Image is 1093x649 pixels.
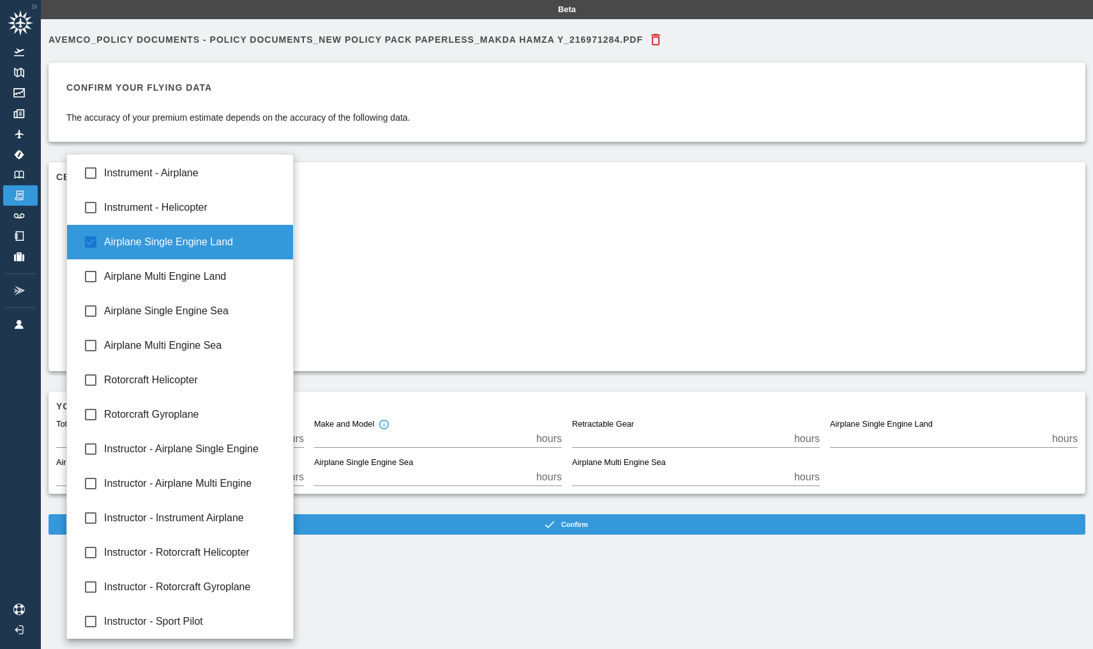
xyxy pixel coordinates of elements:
span: Airplane Single Engine Land [104,234,283,250]
span: Instrument - Airplane [104,165,283,181]
span: Rotorcraft Gyroplane [104,407,283,422]
span: Instrument - Helicopter [104,200,283,215]
span: Rotorcraft Helicopter [104,372,283,388]
span: Instructor - Rotorcraft Helicopter [104,545,283,560]
span: Airplane Single Engine Sea [104,303,283,319]
span: Airplane Multi Engine Sea [104,338,283,353]
span: Instructor - Instrument Airplane [104,510,283,526]
span: Instructor - Sport Pilot [104,614,283,629]
span: Airplane Multi Engine Land [104,269,283,284]
span: Instructor - Rotorcraft Gyroplane [104,579,283,595]
span: Instructor - Airplane Single Engine [104,441,283,457]
span: Instructor - Airplane Multi Engine [104,476,283,491]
